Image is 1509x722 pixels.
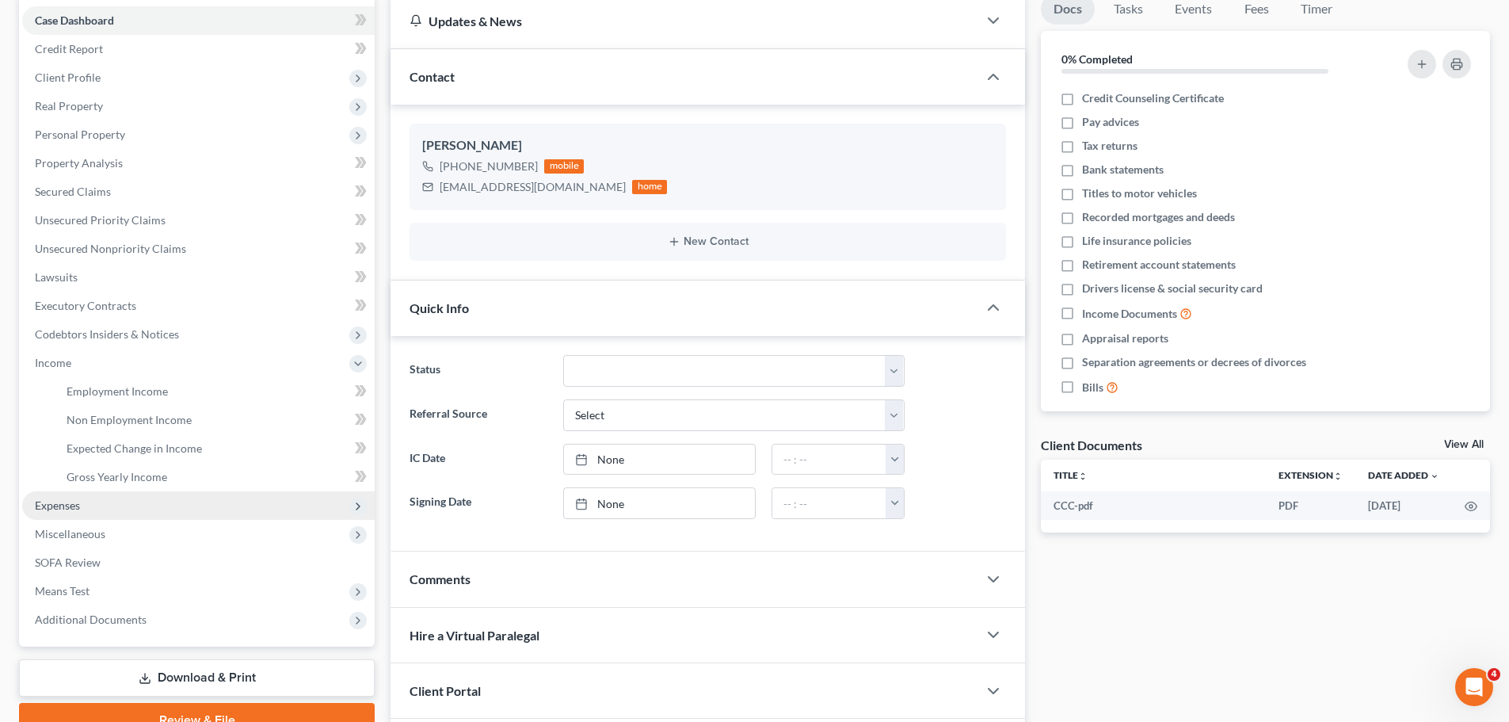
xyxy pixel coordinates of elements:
[35,242,186,255] span: Unsecured Nonpriority Claims
[67,384,168,398] span: Employment Income
[422,136,993,155] div: [PERSON_NAME]
[422,235,993,248] button: New Contact
[410,300,469,315] span: Quick Info
[1082,380,1103,395] span: Bills
[410,69,455,84] span: Contact
[22,206,375,235] a: Unsecured Priority Claims
[1082,162,1164,178] span: Bank statements
[1082,257,1236,273] span: Retirement account statements
[19,659,375,697] a: Download & Print
[1444,439,1484,450] a: View All
[1082,233,1191,249] span: Life insurance policies
[1368,469,1439,481] a: Date Added expand_more
[35,499,80,512] span: Expenses
[35,185,111,198] span: Secured Claims
[35,327,179,341] span: Codebtors Insiders & Notices
[1082,330,1168,346] span: Appraisal reports
[410,13,958,29] div: Updates & News
[402,444,554,476] label: IC Date
[35,213,166,227] span: Unsecured Priority Claims
[772,488,886,518] input: -- : --
[22,6,375,35] a: Case Dashboard
[1061,52,1133,66] strong: 0% Completed
[35,270,78,284] span: Lawsuits
[1082,114,1139,130] span: Pay advices
[1082,185,1197,201] span: Titles to motor vehicles
[1082,138,1137,154] span: Tax returns
[35,356,71,369] span: Income
[564,488,755,518] a: None
[402,355,554,387] label: Status
[1041,491,1266,520] td: CCC-pdf
[22,178,375,206] a: Secured Claims
[35,156,123,170] span: Property Analysis
[1266,491,1355,520] td: PDF
[35,128,125,141] span: Personal Property
[54,463,375,491] a: Gross Yearly Income
[35,99,103,113] span: Real Property
[1082,281,1263,296] span: Drivers license & social security card
[1082,354,1306,370] span: Separation agreements or decrees of divorces
[22,35,375,63] a: Credit Report
[67,470,167,483] span: Gross Yearly Income
[1041,437,1142,453] div: Client Documents
[22,292,375,320] a: Executory Contracts
[440,179,626,195] div: [EMAIL_ADDRESS][DOMAIN_NAME]
[632,180,667,194] div: home
[1078,472,1088,481] i: unfold_more
[1333,472,1343,481] i: unfold_more
[772,445,886,475] input: -- : --
[1355,491,1452,520] td: [DATE]
[54,406,375,434] a: Non Employment Income
[54,434,375,463] a: Expected Change in Income
[410,683,481,698] span: Client Portal
[22,548,375,577] a: SOFA Review
[564,445,755,475] a: None
[35,527,105,541] span: Miscellaneous
[35,42,103,55] span: Credit Report
[1278,469,1343,481] a: Extensionunfold_more
[1488,668,1500,681] span: 4
[440,159,538,174] div: [PHONE_NUMBER]
[410,628,539,643] span: Hire a Virtual Paralegal
[35,13,114,27] span: Case Dashboard
[1082,209,1235,225] span: Recorded mortgages and deeds
[402,487,554,519] label: Signing Date
[1082,90,1224,106] span: Credit Counseling Certificate
[54,377,375,406] a: Employment Income
[35,613,147,626] span: Additional Documents
[67,413,192,426] span: Non Employment Income
[544,159,584,174] div: mobile
[22,235,375,263] a: Unsecured Nonpriority Claims
[1455,668,1493,706] iframe: Intercom live chat
[1082,306,1177,322] span: Income Documents
[410,571,471,586] span: Comments
[22,149,375,178] a: Property Analysis
[35,584,90,598] span: Means Test
[35,299,136,312] span: Executory Contracts
[402,399,554,431] label: Referral Source
[1430,472,1439,481] i: expand_more
[35,71,101,84] span: Client Profile
[22,263,375,292] a: Lawsuits
[35,556,101,569] span: SOFA Review
[1054,469,1088,481] a: Titleunfold_more
[67,441,202,455] span: Expected Change in Income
